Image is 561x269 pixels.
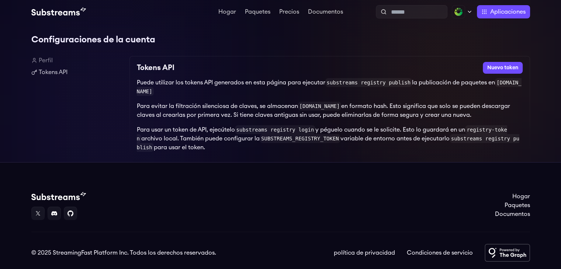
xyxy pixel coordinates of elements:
[141,136,260,142] font: archivo local. También puede configurar la
[260,134,340,143] code: SUBSTREAMS_REGISTRY_TOKEN
[245,9,270,15] font: Paquetes
[495,211,530,217] font: Documentos
[412,80,495,85] font: la publicación de paquetes en
[308,9,343,15] font: Documentos
[235,125,316,134] code: substreams registry login
[154,144,205,150] font: para usar el token.
[31,56,124,65] a: Perfil
[31,68,124,77] a: Tokens API
[218,9,236,15] font: Hogar
[137,80,325,85] font: Puede utilizar los tokens API generados en esta página para ejecutar
[490,9,526,15] font: Aplicaciones
[334,248,395,257] a: política de privacidad
[505,202,530,208] font: Paquetes
[243,9,272,16] a: Paquetes
[495,192,530,201] a: Hogar
[31,250,216,256] font: © 2025 StreamingFast Platform Inc. Todos los derechos reservados.
[340,136,450,142] font: variable de entorno antes de ejecutarlo
[278,9,301,16] a: Precios
[307,9,344,16] a: Documentos
[31,192,86,201] img: Logotipo de Substream
[137,64,174,71] font: Tokens API
[495,201,530,210] a: Paquetes
[407,250,473,256] font: Condiciones de servicio
[137,78,522,96] code: [DOMAIN_NAME]
[315,127,465,133] font: y péguelo cuando se le solicite. Esto lo guardará en un
[137,125,507,143] code: registry-token
[137,127,235,133] font: Para usar un token de API, ejecútelo
[325,78,412,87] code: substreams registry publish
[485,244,530,262] img: Desarrollado por The Graph
[39,69,67,75] font: Tokens API
[137,134,520,152] code: substreams registry publish
[298,102,342,111] code: [DOMAIN_NAME]
[217,9,238,16] a: Hogar
[39,57,53,63] font: Perfil
[137,103,298,109] font: Para evitar la filtración silenciosa de claves, se almacenan
[279,9,299,15] font: Precios
[452,5,465,18] img: Perfil
[334,250,395,256] font: política de privacidad
[512,193,530,199] font: Hogar
[487,65,518,70] font: Nuevo token
[495,210,530,219] a: Documentos
[31,35,155,44] font: Configuraciones de la cuenta
[31,7,86,16] img: Logotipo de Substream
[407,248,473,257] a: Condiciones de servicio
[483,62,523,74] button: Nuevo token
